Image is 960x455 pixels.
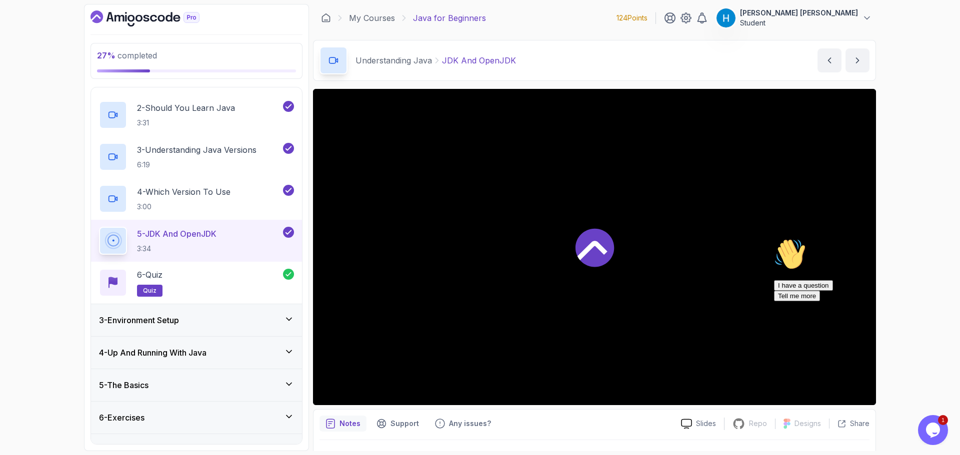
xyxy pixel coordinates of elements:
[696,419,716,429] p: Slides
[319,416,366,432] button: notes button
[99,143,294,171] button: 3-Understanding Java Versions6:19
[99,412,144,424] h3: 6 - Exercises
[321,13,331,23] a: Dashboard
[817,48,841,72] button: previous content
[413,12,486,24] p: Java for Beginners
[90,10,222,26] a: Dashboard
[99,185,294,213] button: 4-Which Version To Use3:00
[616,13,647,23] p: 124 Points
[355,54,432,66] p: Understanding Java
[137,160,256,170] p: 6:19
[4,4,36,36] img: :wave:
[673,419,724,429] a: Slides
[91,369,302,401] button: 5-The Basics
[716,8,872,28] button: user profile image[PERSON_NAME] [PERSON_NAME]Student
[137,244,216,254] p: 3:34
[442,54,516,66] p: JDK And OpenJDK
[4,4,184,67] div: 👋Hi! How can we help?I have a questionTell me more
[137,102,235,114] p: 2 - Should You Learn Java
[850,419,869,429] p: Share
[339,419,360,429] p: Notes
[137,202,230,212] p: 3:00
[4,46,63,56] button: I have a question
[99,269,294,297] button: 6-Quizquiz
[845,48,869,72] button: next content
[91,402,302,434] button: 6-Exercises
[99,379,148,391] h3: 5 - The Basics
[390,419,419,429] p: Support
[770,234,950,410] iframe: chat widget
[370,416,425,432] button: Support button
[449,419,491,429] p: Any issues?
[4,30,99,37] span: Hi! How can we help?
[829,419,869,429] button: Share
[91,304,302,336] button: 3-Environment Setup
[143,287,156,295] span: quiz
[99,227,294,255] button: 5-JDK And OpenJDK3:34
[99,347,206,359] h3: 4 - Up And Running With Java
[918,415,950,445] iframe: chat widget
[429,416,497,432] button: Feedback button
[137,228,216,240] p: 5 - JDK And OpenJDK
[97,50,115,60] span: 27 %
[749,419,767,429] p: Repo
[137,144,256,156] p: 3 - Understanding Java Versions
[99,101,294,129] button: 2-Should You Learn Java3:31
[91,337,302,369] button: 4-Up And Running With Java
[137,269,162,281] p: 6 - Quiz
[137,186,230,198] p: 4 - Which Version To Use
[794,419,821,429] p: Designs
[740,8,858,18] p: [PERSON_NAME] [PERSON_NAME]
[97,50,157,60] span: completed
[349,12,395,24] a: My Courses
[716,8,735,27] img: user profile image
[4,56,50,67] button: Tell me more
[99,314,179,326] h3: 3 - Environment Setup
[740,18,858,28] p: Student
[137,118,235,128] p: 3:31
